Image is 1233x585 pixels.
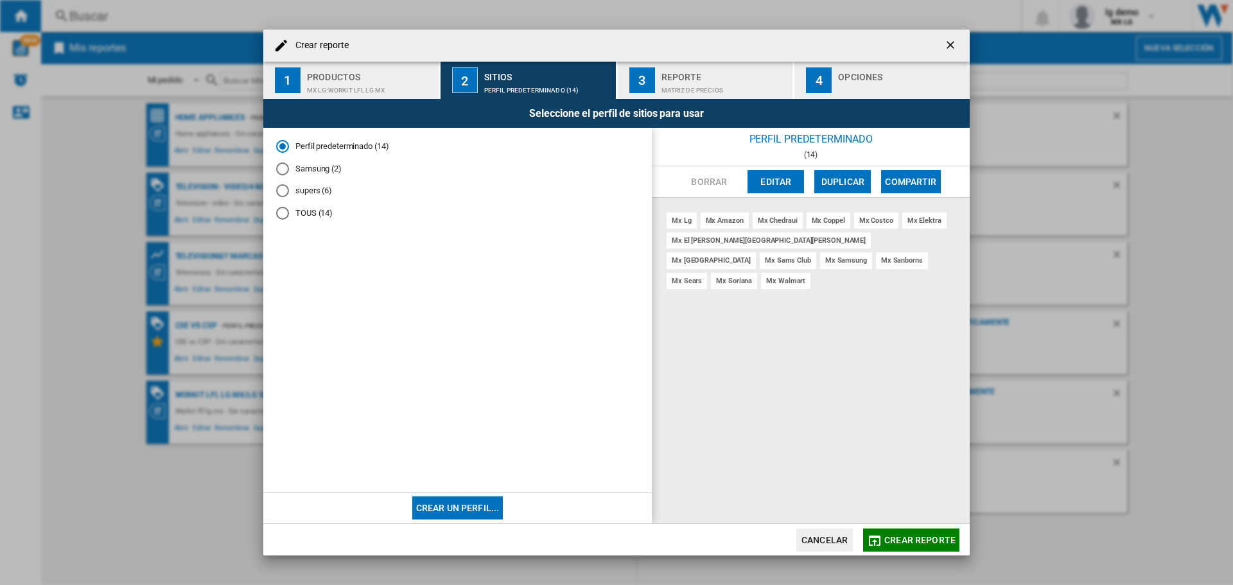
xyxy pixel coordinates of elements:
[484,67,611,80] div: Sitios
[884,535,956,545] span: Crear reporte
[838,67,965,80] div: Opciones
[661,67,788,80] div: Reporte
[276,207,639,220] md-radio-button: TOUS (14)
[289,39,349,52] h4: Crear reporte
[814,170,871,193] button: Duplicar
[275,67,301,93] div: 1
[881,170,940,193] button: Compartir
[452,67,478,93] div: 2
[667,252,756,268] div: mx [GEOGRAPHIC_DATA]
[307,80,433,94] div: MX LG:Workit lfl lg mx
[661,80,788,94] div: Matriz de precios
[753,213,803,229] div: mx chedraui
[876,252,928,268] div: mx sanborns
[944,39,959,54] ng-md-icon: getI18NText('BUTTONS.CLOSE_DIALOG')
[652,150,970,159] div: (14)
[863,528,959,552] button: Crear reporte
[412,496,503,520] button: Crear un perfil...
[794,62,970,99] button: 4 Opciones
[807,213,850,229] div: mx coppel
[263,99,970,128] div: Seleccione el perfil de sitios para usar
[701,213,749,229] div: mx amazon
[711,273,757,289] div: mx soriana
[618,62,794,99] button: 3 Reporte Matriz de precios
[276,141,639,153] md-radio-button: Perfil predeterminado (14)
[667,213,697,229] div: mx lg
[263,62,440,99] button: 1 Productos MX LG:Workit lfl lg mx
[441,62,617,99] button: 2 Sitios Perfil predeterminado (14)
[276,185,639,197] md-radio-button: supers (6)
[629,67,655,93] div: 3
[276,162,639,175] md-radio-button: Samsung (2)
[760,252,816,268] div: mx sams club
[484,80,611,94] div: Perfil predeterminado (14)
[854,213,898,229] div: mx costco
[748,170,804,193] button: Editar
[806,67,832,93] div: 4
[761,273,810,289] div: mx walmart
[667,232,871,249] div: mx el [PERSON_NAME][GEOGRAPHIC_DATA][PERSON_NAME]
[652,128,970,150] div: Perfil predeterminado
[667,273,707,289] div: mx sears
[681,170,737,193] button: Borrar
[939,33,965,58] button: getI18NText('BUTTONS.CLOSE_DIALOG')
[307,67,433,80] div: Productos
[820,252,872,268] div: mx samsung
[796,528,853,552] button: Cancelar
[902,213,947,229] div: mx elektra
